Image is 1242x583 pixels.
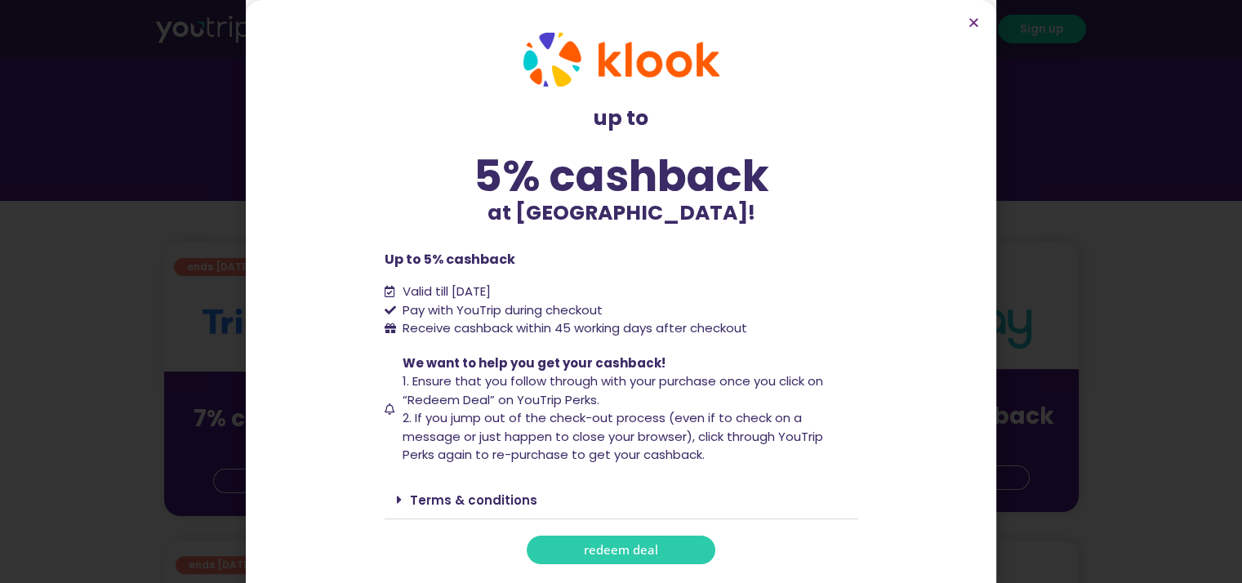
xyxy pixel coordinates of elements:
[385,103,858,134] p: up to
[385,250,858,269] p: Up to 5% cashback
[385,198,858,229] p: at [GEOGRAPHIC_DATA]!
[398,319,747,338] span: Receive cashback within 45 working days after checkout
[403,354,666,372] span: We want to help you get your cashback!
[584,544,658,556] span: redeem deal
[527,536,715,564] a: redeem deal
[403,409,823,463] span: 2. If you jump out of the check-out process (even if to check on a message or just happen to clos...
[403,372,823,408] span: 1. Ensure that you follow through with your purchase once you click on “Redeem Deal” on YouTrip P...
[385,154,858,198] div: 5% cashback
[968,16,980,29] a: Close
[410,492,537,509] a: Terms & conditions
[398,283,491,301] span: Valid till [DATE]
[398,301,603,320] span: Pay with YouTrip during checkout
[385,481,858,519] div: Terms & conditions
